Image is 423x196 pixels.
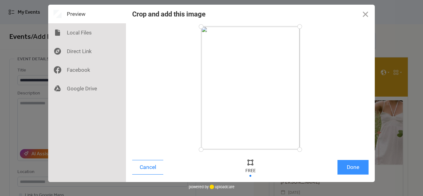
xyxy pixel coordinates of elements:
[189,182,235,191] div: powered by
[48,5,126,23] div: Preview
[48,61,126,79] div: Facebook
[356,5,375,23] button: Close
[48,42,126,61] div: Direct Link
[337,160,369,175] button: Done
[48,23,126,42] div: Local Files
[132,10,206,18] div: Crop and add this image
[48,79,126,98] div: Google Drive
[132,160,163,175] button: Cancel
[209,185,235,189] a: uploadcare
